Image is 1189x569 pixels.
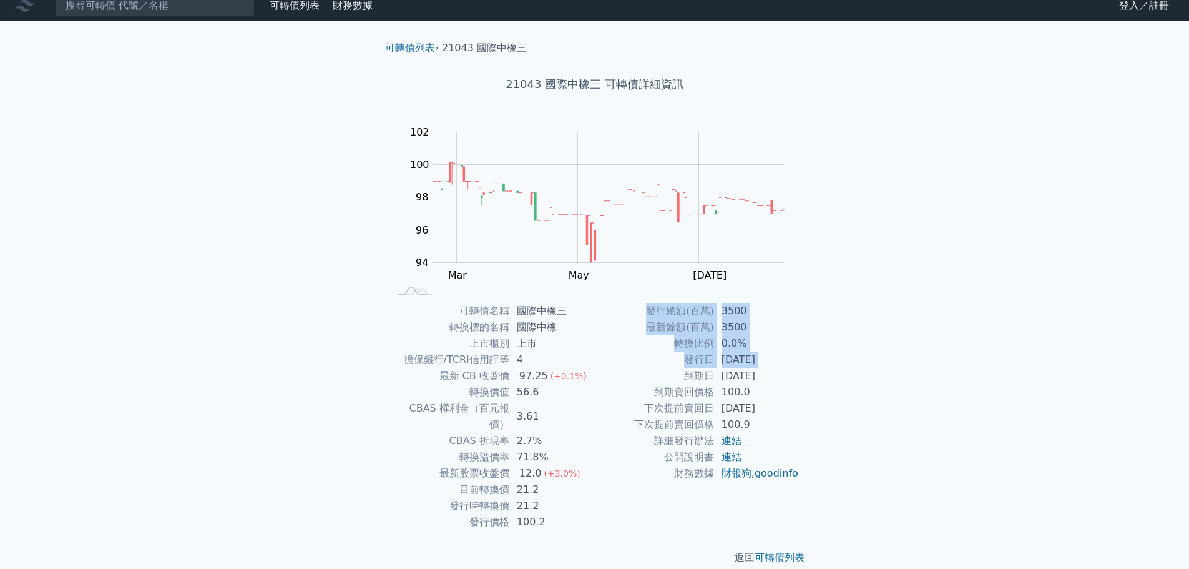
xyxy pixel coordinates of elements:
td: 上市櫃別 [390,335,509,352]
tspan: Mar [448,269,467,281]
td: 100.2 [509,514,595,530]
td: 上市 [509,335,595,352]
td: 可轉債名稱 [390,303,509,319]
td: 詳細發行辦法 [595,433,714,449]
a: goodinfo [755,467,798,479]
tspan: [DATE] [693,269,727,281]
li: 21043 國際中橡三 [442,41,527,56]
td: 到期賣回價格 [595,384,714,400]
td: 到期日 [595,368,714,384]
td: 轉換價值 [390,384,509,400]
td: 發行日 [595,352,714,368]
td: 國際中橡 [509,319,595,335]
a: 連結 [722,451,741,463]
td: 轉換溢價率 [390,449,509,465]
td: 公開說明書 [595,449,714,465]
tspan: May [569,269,589,281]
td: 21.2 [509,498,595,514]
td: 轉換標的名稱 [390,319,509,335]
td: 100.9 [714,417,800,433]
td: CBAS 權利金（百元報價） [390,400,509,433]
td: 56.6 [509,384,595,400]
span: (+3.0%) [544,468,580,478]
p: 返回 [375,550,815,565]
a: 財報狗 [722,467,751,479]
td: 發行時轉換價 [390,498,509,514]
td: 發行價格 [390,514,509,530]
td: 擔保銀行/TCRI信用評等 [390,352,509,368]
tspan: 96 [416,224,428,236]
a: 可轉債列表 [755,552,805,563]
td: 最新股票收盤價 [390,465,509,482]
td: [DATE] [714,400,800,417]
td: 下次提前賣回價格 [595,417,714,433]
td: 目前轉換價 [390,482,509,498]
td: 國際中橡三 [509,303,595,319]
li: › [385,41,439,56]
a: 可轉債列表 [385,42,435,54]
td: 下次提前賣回日 [595,400,714,417]
div: 97.25 [517,368,550,384]
td: 2.7% [509,433,595,449]
td: 3500 [714,319,800,335]
td: 21.2 [509,482,595,498]
td: [DATE] [714,352,800,368]
g: Chart [404,126,803,282]
td: 最新餘額(百萬) [595,319,714,335]
td: 最新 CB 收盤價 [390,368,509,384]
td: CBAS 折現率 [390,433,509,449]
tspan: 100 [410,159,429,171]
td: 3500 [714,303,800,319]
td: 0.0% [714,335,800,352]
td: 轉換比例 [595,335,714,352]
td: 3.61 [509,400,595,433]
td: [DATE] [714,368,800,384]
td: , [714,465,800,482]
span: (+0.1%) [550,371,587,381]
td: 4 [509,352,595,368]
td: 100.0 [714,384,800,400]
h1: 21043 國際中橡三 可轉債詳細資訊 [375,76,815,93]
a: 連結 [722,435,741,447]
tspan: 94 [416,257,428,269]
tspan: 102 [410,126,429,138]
div: 12.0 [517,465,544,482]
tspan: 98 [416,191,428,203]
iframe: Chat Widget [1127,509,1189,569]
td: 發行總額(百萬) [595,303,714,319]
td: 71.8% [509,449,595,465]
td: 財務數據 [595,465,714,482]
